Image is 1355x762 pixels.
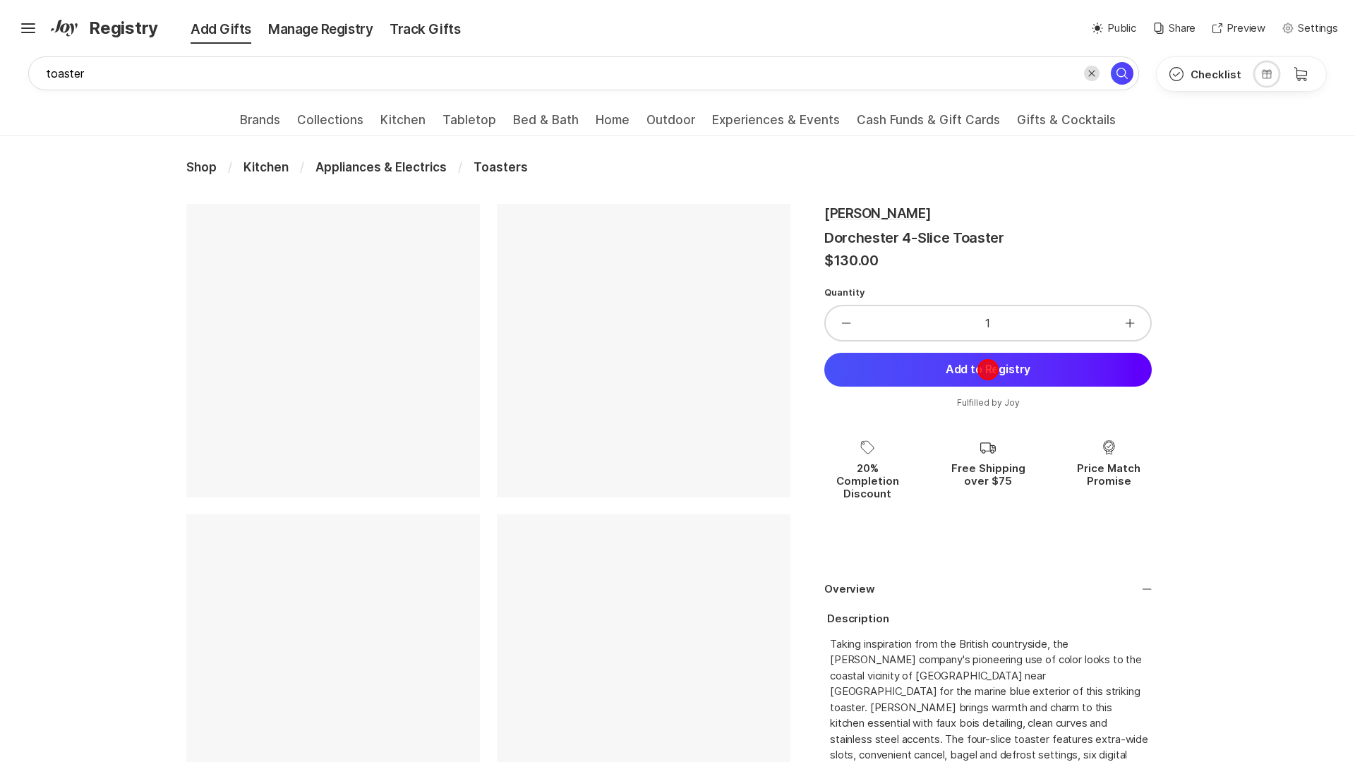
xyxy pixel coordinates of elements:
span: Appliances & Electrics [315,160,447,174]
a: Outdoor [646,113,695,135]
a: Bed & Bath [513,113,579,135]
span: Shop [186,160,217,174]
p: Fulfilled by Joy [957,398,1020,408]
a: Experiences & Events [712,113,840,135]
button: Share [1153,20,1196,37]
span: / [300,160,304,174]
div: Add Gifts [162,20,260,40]
button: Settings [1282,20,1338,37]
span: $130.00 [824,252,879,269]
input: Search brands, products, or paste a URL [28,56,1139,90]
h1: Dorchester 4-Slice Toaster [824,204,1152,246]
button: Preview [1212,20,1265,37]
a: Kitchen [380,113,426,135]
p: Price Match Promise [1066,462,1152,488]
span: Registry [89,16,158,41]
span: / [458,160,462,174]
p: Settings [1298,20,1338,37]
a: Cash Funds & Gift Cards [857,113,1000,135]
button: Search for [1111,62,1133,85]
a: Brands [240,113,280,135]
button: Public [1092,20,1136,37]
button: [PERSON_NAME] [824,204,931,224]
span: Toasters [474,160,528,174]
label: Quantity [824,286,1152,298]
button: Clear search [1084,66,1100,81]
button: Add to Registry [824,353,1152,387]
p: Public [1107,20,1136,37]
a: Home [596,113,630,135]
p: 20% Completion Discount [824,462,910,500]
a: Tabletop [442,113,496,135]
div: Track Gifts [381,20,469,40]
p: Share [1169,20,1196,37]
div: Overview [824,583,1142,595]
a: Collections [297,113,363,135]
span: / [228,160,232,174]
div: Description [827,612,1132,625]
span: Kitchen [243,160,289,174]
p: Preview [1227,20,1265,37]
a: Gifts & Cocktails [1017,113,1116,135]
p: Free Shipping over $75 [945,462,1031,488]
button: Checklist [1157,57,1253,91]
button: Overview [807,571,1169,607]
div: Manage Registry [260,20,381,40]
